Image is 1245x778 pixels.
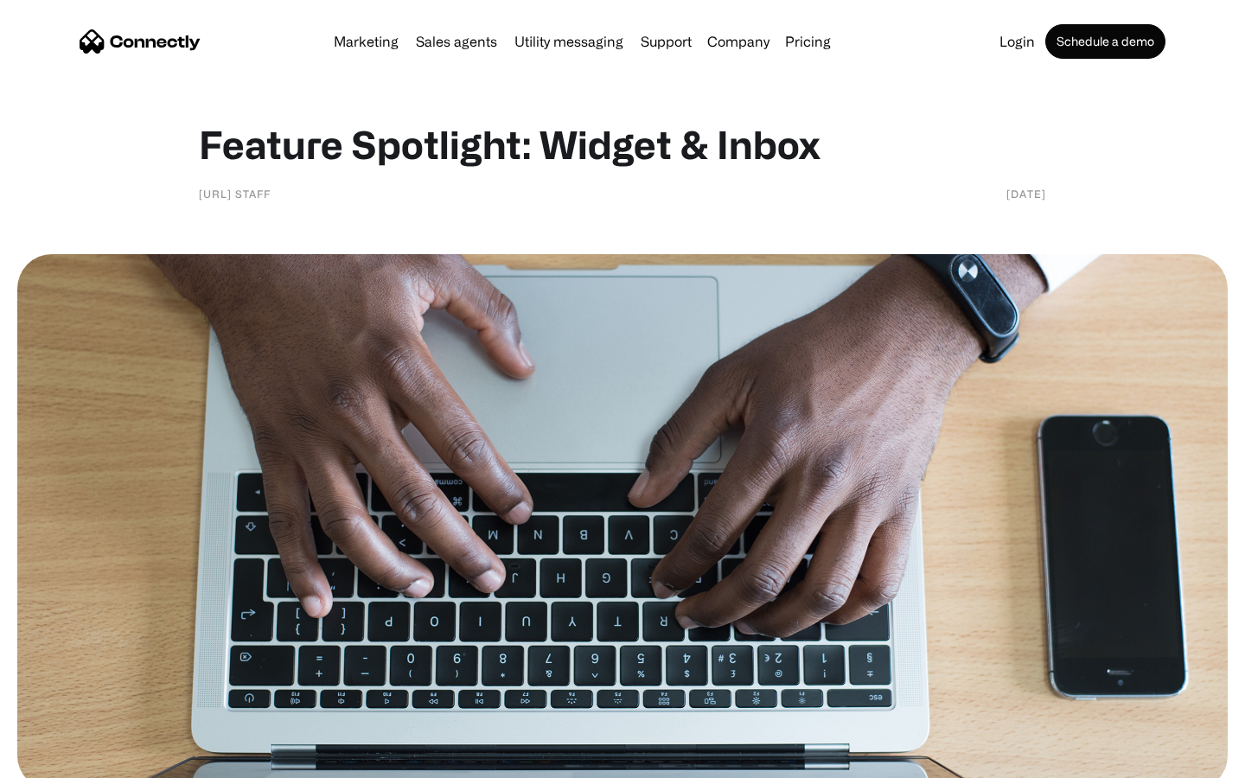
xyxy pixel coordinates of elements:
a: Pricing [778,35,838,48]
a: Utility messaging [508,35,630,48]
a: Schedule a demo [1045,24,1165,59]
a: Marketing [327,35,405,48]
ul: Language list [35,748,104,772]
div: [DATE] [1006,185,1046,202]
a: Sales agents [409,35,504,48]
h1: Feature Spotlight: Widget & Inbox [199,121,1046,168]
a: Support [634,35,699,48]
div: Company [707,29,769,54]
a: Login [993,35,1042,48]
div: [URL] staff [199,185,271,202]
aside: Language selected: English [17,748,104,772]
